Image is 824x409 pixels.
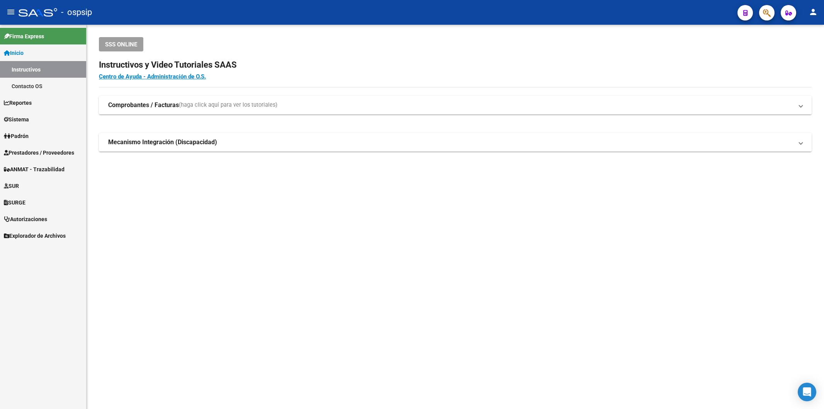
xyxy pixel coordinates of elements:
span: Firma Express [4,32,44,41]
span: Sistema [4,115,29,124]
strong: Comprobantes / Facturas [108,101,179,109]
h2: Instructivos y Video Tutoriales SAAS [99,58,812,72]
span: - ospsip [61,4,92,21]
span: Autorizaciones [4,215,47,223]
span: ANMAT - Trazabilidad [4,165,65,174]
span: Reportes [4,99,32,107]
span: Padrón [4,132,29,140]
span: SURGE [4,198,25,207]
span: SSS ONLINE [105,41,137,48]
button: SSS ONLINE [99,37,143,51]
a: Centro de Ayuda - Administración de O.S. [99,73,206,80]
mat-icon: person [809,7,818,17]
mat-expansion-panel-header: Comprobantes / Facturas(haga click aquí para ver los tutoriales) [99,96,812,114]
mat-icon: menu [6,7,15,17]
span: Prestadores / Proveedores [4,148,74,157]
span: SUR [4,182,19,190]
span: Inicio [4,49,24,57]
span: Explorador de Archivos [4,232,66,240]
span: (haga click aquí para ver los tutoriales) [179,101,277,109]
div: Open Intercom Messenger [798,383,816,401]
strong: Mecanismo Integración (Discapacidad) [108,138,217,147]
mat-expansion-panel-header: Mecanismo Integración (Discapacidad) [99,133,812,152]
